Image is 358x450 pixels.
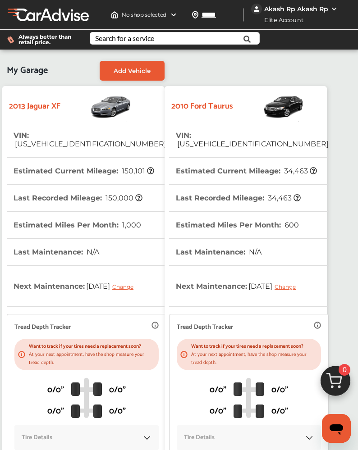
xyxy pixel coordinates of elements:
strong: 2010 Ford Taurus [171,100,233,113]
th: Estimated Current Mileage : [176,158,317,184]
span: 34,463 [283,167,317,175]
img: Vehicle [60,91,132,122]
span: [US_VEHICLE_IDENTIFICATION_NUMBER] [14,140,166,148]
span: Always better than retail price. [18,34,75,45]
div: Akash Rp Akash Rp [264,5,328,13]
p: Want to track if your tires need a replacement soon? [29,342,155,350]
th: Last Maintenance : [176,239,262,265]
img: cart_icon.3d0951e8.svg [314,362,357,405]
span: [DATE] [247,275,303,297]
p: 0/0" [109,405,126,418]
p: 0/0" [271,383,288,397]
img: tire_track_logo.b900bcbc.svg [71,377,102,418]
th: Last Recorded Mileage : [176,185,301,211]
th: Estimated Miles Per Month : [176,212,299,238]
img: WGsFRI8htEPBVLJbROoPRyZpYNWhNONpIPPETTm6eUC0GeLEiAAAAAElFTkSuQmCC [330,5,338,13]
p: 0/0" [47,383,64,397]
p: Tire Details [184,432,215,443]
p: Tread Depth Tracker [177,322,233,332]
img: location_vector.a44bc228.svg [192,11,199,18]
th: Next Maintenance : [176,266,303,306]
p: 0/0" [47,405,64,418]
img: dollor_label_vector.a70140d1.svg [7,36,14,44]
strong: 2013 Jaguar XF [9,100,60,113]
p: Tread Depth Tracker [14,322,71,332]
div: Change [275,283,300,290]
th: VIN : [14,122,166,157]
img: KOKaJQAAAABJRU5ErkJggg== [305,433,314,442]
a: Add Vehicle [100,61,165,81]
th: Estimated Miles Per Month : [14,212,141,238]
span: N/A [85,248,99,256]
iframe: Button to launch messaging window [322,414,351,443]
p: At your next appointment, have the shop measure your tread depth. [191,350,317,367]
p: 0/0" [109,383,126,397]
img: KOKaJQAAAABJRU5ErkJggg== [142,433,151,442]
div: Search for a service [95,35,154,42]
p: Tire Details [22,432,52,443]
th: VIN : [176,122,329,157]
p: 0/0" [210,383,226,397]
p: Want to track if your tires need a replacement soon? [191,342,317,350]
span: 150,000 [104,194,142,202]
span: 1,000 [121,221,141,229]
th: Estimated Current Mileage : [14,158,154,184]
p: 0/0" [210,405,226,418]
img: header-home-logo.8d720a4f.svg [111,11,118,18]
span: 150,101 [120,167,154,175]
span: No shop selected [122,11,166,18]
span: [DATE] [85,275,140,297]
button: Open Menu [6,6,19,19]
span: Elite Account [252,15,310,25]
span: 34,463 [266,194,301,202]
th: Last Recorded Mileage : [14,185,142,211]
div: Change [112,283,138,290]
th: Last Maintenance : [14,239,99,265]
span: 0 [339,364,350,376]
img: Vehicle [233,91,304,122]
span: 600 [283,221,299,229]
span: Add Vehicle [114,67,151,74]
img: header-down-arrow.9dd2ce7d.svg [170,11,177,18]
p: At your next appointment, have the shop measure your tread depth. [29,350,155,367]
img: jVpblrzwTbfkPYzPPzSLxeg0AAAAASUVORK5CYII= [251,4,262,14]
img: tire_track_logo.b900bcbc.svg [234,377,264,418]
span: [US_VEHICLE_IDENTIFICATION_NUMBER] [176,140,329,148]
p: 0/0" [271,405,288,418]
img: header-divider.bc55588e.svg [243,8,244,22]
span: N/A [248,248,262,256]
th: Next Maintenance : [14,266,140,306]
span: My Garage [7,61,48,81]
